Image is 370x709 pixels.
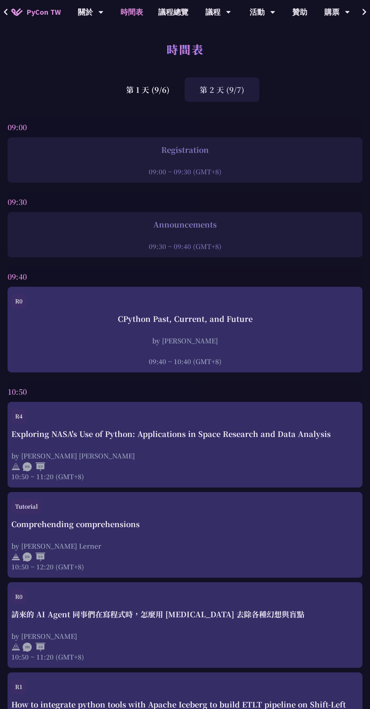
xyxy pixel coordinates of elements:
div: R0 [11,294,26,309]
img: Home icon of PyCon TW 2025 [11,8,23,16]
div: Tutorial [11,499,42,514]
img: svg+xml;base64,PHN2ZyB4bWxucz0iaHR0cDovL3d3dy53My5vcmcvMjAwMC9zdmciIHdpZHRoPSIyNCIgaGVpZ2h0PSIyNC... [11,552,20,561]
div: CPython Past, Current, and Future [11,313,359,325]
div: R0 [11,589,26,604]
div: Registration [11,144,359,155]
div: Exploring NASA's Use of Python: Applications in Space Research and Data Analysis [11,428,359,440]
div: 09:00 [8,117,362,137]
div: 09:40 [8,266,362,287]
div: Comprehending comprehensions [11,518,359,530]
div: Announcements [11,219,359,230]
a: PyCon TW [4,3,68,22]
div: 第 1 天 (9/6) [111,77,185,102]
div: 第 2 天 (9/7) [185,77,259,102]
div: 09:00 ~ 09:30 (GMT+8) [11,167,359,176]
img: ENEN.5a408d1.svg [23,552,45,561]
img: svg+xml;base64,PHN2ZyB4bWxucz0iaHR0cDovL3d3dy53My5vcmcvMjAwMC9zdmciIHdpZHRoPSIyNCIgaGVpZ2h0PSIyNC... [11,643,20,652]
div: 10:50 [8,381,362,402]
img: ENEN.5a408d1.svg [23,462,45,471]
div: 10:50 ~ 12:20 (GMT+8) [11,562,359,571]
span: PyCon TW [26,6,61,18]
a: R4 Exploring NASA's Use of Python: Applications in Space Research and Data Analysis by [PERSON_NA... [11,409,359,481]
div: 請來的 AI Agent 同事們在寫程式時，怎麼用 [MEDICAL_DATA] 去除各種幻想與盲點 [11,609,359,620]
div: by [PERSON_NAME] [11,631,359,641]
h1: 時間表 [166,38,204,60]
img: svg+xml;base64,PHN2ZyB4bWxucz0iaHR0cDovL3d3dy53My5vcmcvMjAwMC9zdmciIHdpZHRoPSIyNCIgaGVpZ2h0PSIyNC... [11,462,20,471]
div: by [PERSON_NAME] [PERSON_NAME] [11,451,359,460]
div: 09:30 [8,192,362,212]
div: 10:50 ~ 11:20 (GMT+8) [11,652,359,661]
div: 10:50 ~ 11:20 (GMT+8) [11,472,359,481]
div: by [PERSON_NAME] [11,336,359,345]
img: ZHZH.38617ef.svg [23,643,45,652]
div: 09:40 ~ 10:40 (GMT+8) [11,357,359,366]
a: R0 CPython Past, Current, and Future by [PERSON_NAME] 09:40 ~ 10:40 (GMT+8) [11,294,359,366]
a: R0 請來的 AI Agent 同事們在寫程式時，怎麼用 [MEDICAL_DATA] 去除各種幻想與盲點 by [PERSON_NAME] 10:50 ~ 11:20 (GMT+8) [11,589,359,661]
div: R1 [11,679,26,694]
a: Tutorial Comprehending comprehensions by [PERSON_NAME] Lerner 10:50 ~ 12:20 (GMT+8) [11,499,359,571]
div: 09:30 ~ 09:40 (GMT+8) [11,241,359,251]
div: R4 [11,409,26,424]
div: by [PERSON_NAME] Lerner [11,541,359,551]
